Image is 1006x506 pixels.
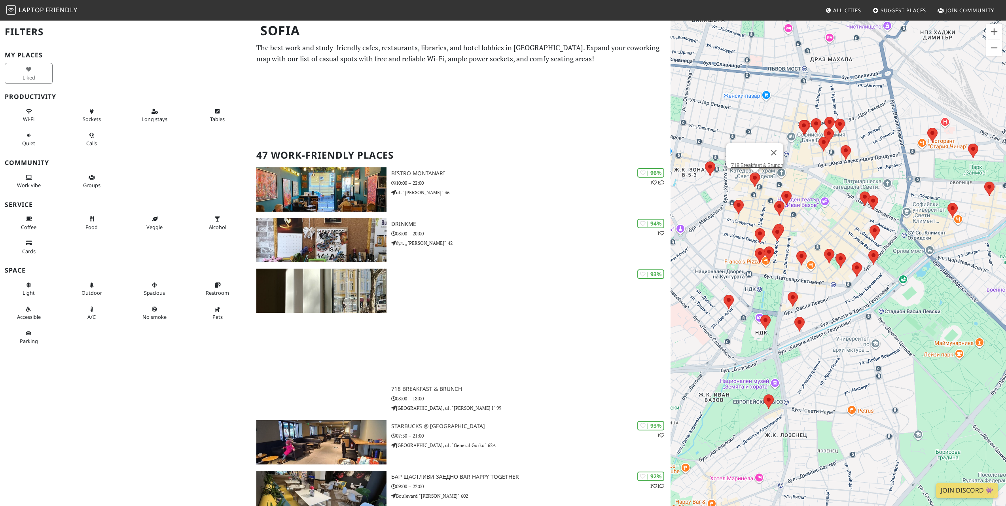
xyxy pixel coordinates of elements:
span: All Cities [833,7,861,14]
button: Work vibe [5,171,53,192]
button: Long stays [131,105,178,126]
h3: DrinkMe [391,221,671,227]
span: Accessible [17,313,41,320]
h3: Community [5,159,247,167]
p: Boulevard "[PERSON_NAME]" 602 [391,492,671,500]
h3: My Places [5,51,247,59]
button: No smoke [131,303,178,324]
span: Long stays [142,116,167,123]
img: LaptopFriendly [6,5,16,15]
img: DrinkMe [256,218,386,262]
button: Outdoor [68,279,116,299]
h3: Bistro Montanari [391,170,671,177]
p: бул. „[PERSON_NAME]“ 42 [391,239,671,247]
span: Quiet [22,140,35,147]
button: Food [68,212,116,233]
button: Parking [5,327,53,348]
a: Bistro Montanari | 96% 11 Bistro Montanari 10:00 – 22:00 ul. "[PERSON_NAME]" 36 [252,167,671,212]
span: Power sockets [83,116,101,123]
h2: Filters [5,20,247,44]
button: Coffee [5,212,53,233]
span: Friendly [45,6,77,14]
button: Light [5,279,53,299]
button: Veggie [131,212,178,233]
p: 09:00 – 22:00 [391,483,671,490]
a: LaptopFriendly LaptopFriendly [6,4,78,17]
img: 718 Breakfast & Brunch [256,269,386,313]
button: Увеличаване на мащаба [986,24,1002,40]
button: Spacious [131,279,178,299]
p: 1 [657,432,664,439]
span: Credit cards [22,248,36,255]
p: 1 1 [650,179,664,186]
span: Smoke free [142,313,167,320]
span: Video/audio calls [86,140,97,147]
h3: Productivity [5,93,247,100]
span: Stable Wi-Fi [23,116,34,123]
img: Starbucks @ Sofia Center [256,420,386,464]
a: Join Community [934,3,997,17]
button: Cards [5,237,53,258]
div: | 92% [637,472,664,481]
span: Air conditioned [87,313,96,320]
h3: Бар Щастливи Заедно Bar Happy Together [391,474,671,480]
h3: Service [5,201,247,208]
a: DrinkMe | 94% 1 DrinkMe 08:00 – 20:00 бул. „[PERSON_NAME]“ 42 [252,218,671,262]
span: Group tables [83,182,100,189]
p: 1 [657,229,664,237]
img: Bistro Montanari [256,167,386,212]
div: | 96% [637,168,664,177]
h1: Sofia [254,20,669,42]
p: 08:00 – 20:00 [391,230,671,237]
a: All Cities [822,3,864,17]
button: Wi-Fi [5,105,53,126]
button: Alcohol [193,212,241,233]
h3: Space [5,267,247,274]
p: 1 1 [650,482,664,490]
button: Sockets [68,105,116,126]
button: Намаляване на мащаба [986,40,1002,56]
span: Work-friendly tables [210,116,225,123]
span: Food [85,224,98,231]
span: People working [17,182,41,189]
h3: 718 Breakfast & Brunch [391,386,671,392]
span: Laptop [19,6,44,14]
div: | 93% [637,269,664,279]
span: Restroom [206,289,229,296]
a: Suggest Places [870,3,930,17]
span: Coffee [21,224,36,231]
button: Groups [68,171,116,192]
h3: Starbucks @ [GEOGRAPHIC_DATA] [391,423,671,430]
span: Spacious [144,289,165,296]
p: 10:00 – 22:00 [391,179,671,187]
span: Pet friendly [212,313,223,320]
p: [GEOGRAPHIC_DATA], ul. "General Gurko" 62А [391,442,671,449]
button: Затваряне [764,143,783,162]
button: A/C [68,303,116,324]
p: ul. "[PERSON_NAME]" 36 [391,189,671,196]
a: 718 Breakfast & Brunch | 93% 718 Breakfast & Brunch 08:00 – 18:00 [GEOGRAPHIC_DATA], ul. "[PERSON... [252,269,671,414]
button: Calls [68,129,116,150]
span: Join Community [945,7,994,14]
p: 08:00 – 18:00 [391,395,671,402]
p: The best work and study-friendly cafes, restaurants, libraries, and hotel lobbies in [GEOGRAPHIC_... [256,42,666,65]
button: Restroom [193,279,241,299]
button: Accessible [5,303,53,324]
p: 07:30 – 21:00 [391,432,671,440]
span: Natural light [23,289,35,296]
span: Veggie [146,224,163,231]
h2: 47 Work-Friendly Places [256,143,666,167]
div: | 93% [637,421,664,430]
span: Alcohol [209,224,226,231]
a: Starbucks @ Sofia Center | 93% 1 Starbucks @ [GEOGRAPHIC_DATA] 07:30 – 21:00 [GEOGRAPHIC_DATA], u... [252,420,671,464]
span: Outdoor area [81,289,102,296]
p: [GEOGRAPHIC_DATA], ul. "[PERSON_NAME] I" 99 [391,404,671,412]
span: Suggest Places [881,7,926,14]
a: 718 Breakfast & Brunch [731,162,783,168]
button: Tables [193,105,241,126]
button: Pets [193,303,241,324]
div: | 94% [637,219,664,228]
span: Parking [20,337,38,345]
button: Quiet [5,129,53,150]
